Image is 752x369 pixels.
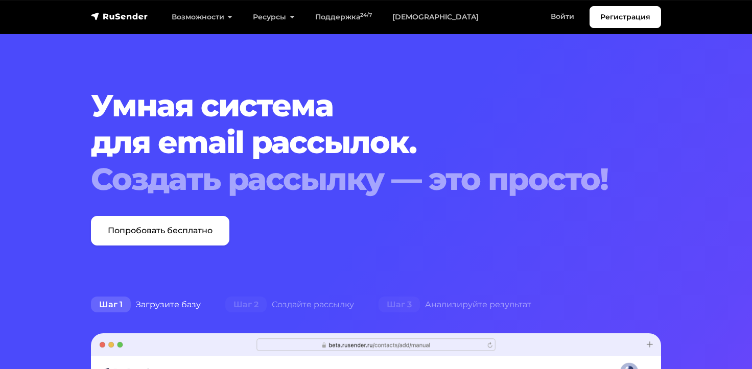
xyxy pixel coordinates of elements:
[91,297,131,313] span: Шаг 1
[91,161,613,198] div: Создать рассылку — это просто!
[213,294,366,315] div: Создайте рассылку
[379,297,420,313] span: Шаг 3
[382,7,489,28] a: [DEMOGRAPHIC_DATA]
[243,7,304,28] a: Ресурсы
[91,216,229,245] a: Попробовать бесплатно
[590,6,661,28] a: Регистрация
[225,297,267,313] span: Шаг 2
[91,11,148,21] img: RuSender
[161,7,243,28] a: Возможности
[360,12,372,18] sup: 24/7
[91,87,613,198] h1: Умная система для email рассылок.
[540,6,584,27] a: Войти
[79,294,213,315] div: Загрузите базу
[305,7,382,28] a: Поддержка24/7
[366,294,544,315] div: Анализируйте результат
